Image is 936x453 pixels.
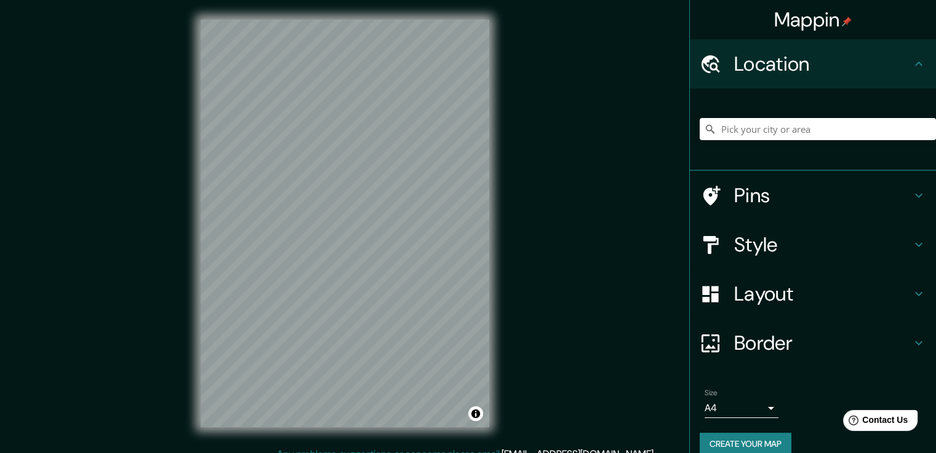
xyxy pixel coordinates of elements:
button: Toggle attribution [468,406,483,421]
div: Style [690,220,936,269]
div: A4 [705,398,778,418]
iframe: Help widget launcher [826,405,922,439]
div: Layout [690,269,936,318]
h4: Pins [734,183,911,208]
div: Border [690,318,936,368]
div: Location [690,39,936,89]
div: Pins [690,171,936,220]
h4: Border [734,331,911,355]
h4: Location [734,52,911,76]
img: pin-icon.png [842,17,852,26]
input: Pick your city or area [700,118,936,140]
h4: Mappin [774,7,852,32]
h4: Style [734,232,911,257]
canvas: Map [201,20,489,427]
label: Size [705,388,718,398]
h4: Layout [734,282,911,306]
